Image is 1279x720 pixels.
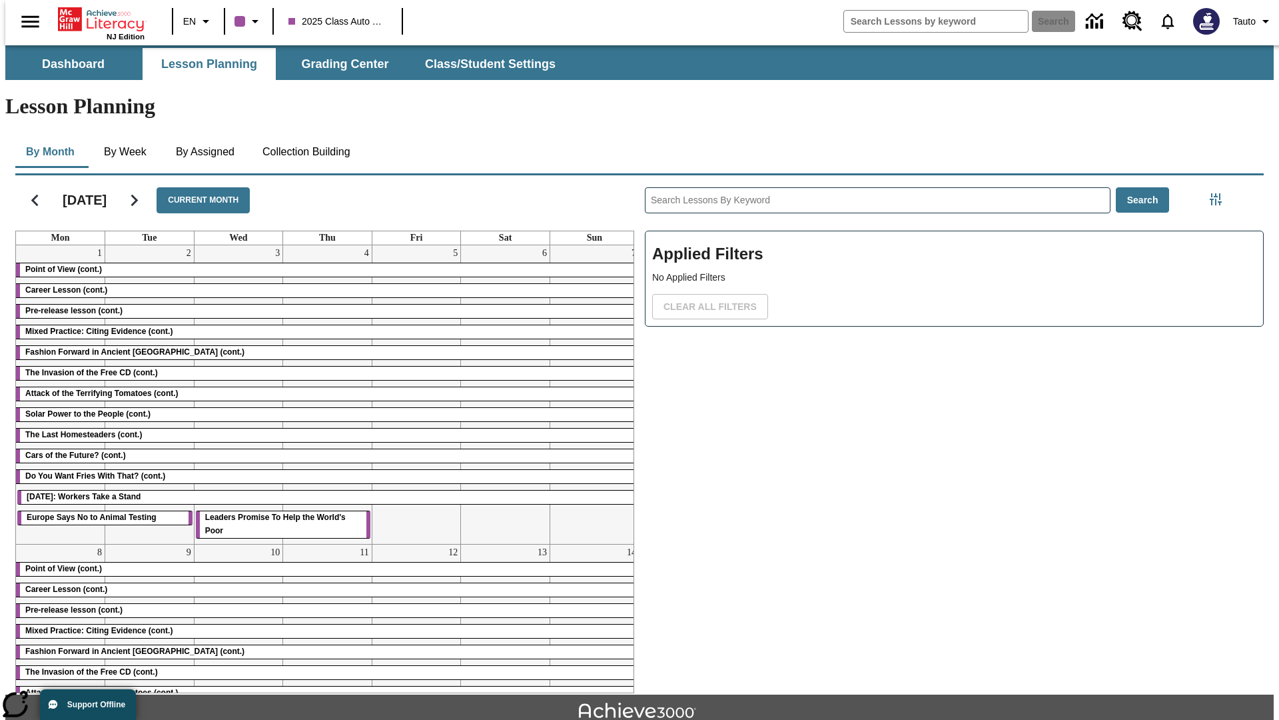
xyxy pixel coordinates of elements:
div: Search [634,170,1264,693]
span: Pre-release lesson (cont.) [25,605,123,615]
div: Do You Want Fries With That? (cont.) [16,470,639,483]
td: September 4, 2025 [283,245,372,545]
button: Search [1116,187,1170,213]
button: Open side menu [11,2,50,41]
a: Thursday [316,231,338,245]
div: Fashion Forward in Ancient Rome (cont.) [16,346,639,359]
td: September 6, 2025 [461,245,550,545]
a: September 9, 2025 [184,545,194,561]
button: By Month [15,136,85,168]
span: EN [183,15,196,29]
button: Dashboard [7,48,140,80]
button: By Assigned [165,136,245,168]
a: Monday [49,231,73,245]
a: September 13, 2025 [535,545,550,561]
a: September 7, 2025 [629,245,639,261]
div: Mixed Practice: Citing Evidence (cont.) [16,325,639,339]
span: Career Lesson (cont.) [25,285,107,295]
div: Mixed Practice: Citing Evidence (cont.) [16,625,639,638]
button: Collection Building [252,136,361,168]
button: Next [117,183,151,217]
button: Language: EN, Select a language [177,9,220,33]
button: Select a new avatar [1185,4,1228,39]
h2: [DATE] [63,192,107,208]
a: Resource Center, Will open in new tab [1114,3,1150,39]
div: Labor Day: Workers Take a Stand [17,491,638,504]
a: September 8, 2025 [95,545,105,561]
td: September 2, 2025 [105,245,195,545]
input: Search Lessons By Keyword [645,188,1110,213]
input: search field [844,11,1028,32]
button: Support Offline [40,689,136,720]
a: September 11, 2025 [357,545,371,561]
h2: Applied Filters [652,238,1256,271]
span: Tauto [1233,15,1256,29]
div: Pre-release lesson (cont.) [16,305,639,318]
button: Previous [18,183,52,217]
div: Home [58,5,145,41]
span: 2025 Class Auto Grade 13 [288,15,387,29]
button: By Week [92,136,159,168]
div: Attack of the Terrifying Tomatoes (cont.) [16,387,639,401]
span: Grading Center [301,57,388,72]
button: Filters Side menu [1202,186,1229,213]
span: Cars of the Future? (cont.) [25,451,126,460]
span: NJ Edition [107,33,145,41]
div: Calendar [5,170,634,693]
p: No Applied Filters [652,271,1256,285]
button: Class color is purple. Change class color [229,9,268,33]
div: SubNavbar [5,45,1274,80]
button: Grading Center [278,48,412,80]
a: September 5, 2025 [450,245,460,261]
td: September 7, 2025 [550,245,639,545]
a: September 1, 2025 [95,245,105,261]
button: Current Month [157,187,250,213]
a: September 6, 2025 [540,245,550,261]
span: Point of View (cont.) [25,564,102,573]
div: Applied Filters [645,231,1264,327]
h1: Lesson Planning [5,94,1274,119]
span: Leaders Promise To Help the World's Poor [205,513,346,535]
div: SubNavbar [5,48,568,80]
a: September 10, 2025 [268,545,282,561]
div: The Invasion of the Free CD (cont.) [16,666,639,679]
span: Mixed Practice: Citing Evidence (cont.) [25,626,173,635]
td: September 5, 2025 [372,245,461,545]
div: Career Lesson (cont.) [16,284,639,297]
a: Friday [408,231,426,245]
button: Lesson Planning [143,48,276,80]
span: Fashion Forward in Ancient Rome (cont.) [25,647,244,656]
div: Europe Says No to Animal Testing [17,511,193,525]
a: September 4, 2025 [362,245,372,261]
button: Profile/Settings [1228,9,1279,33]
a: September 2, 2025 [184,245,194,261]
span: Lesson Planning [161,57,257,72]
div: Fashion Forward in Ancient Rome (cont.) [16,645,639,659]
span: Class/Student Settings [425,57,556,72]
td: September 1, 2025 [16,245,105,545]
td: September 3, 2025 [194,245,283,545]
span: Attack of the Terrifying Tomatoes (cont.) [25,688,179,697]
span: The Last Homesteaders (cont.) [25,430,142,439]
div: Cars of the Future? (cont.) [16,449,639,463]
div: The Invasion of the Free CD (cont.) [16,367,639,380]
div: The Last Homesteaders (cont.) [16,429,639,442]
div: Career Lesson (cont.) [16,583,639,597]
span: Dashboard [42,57,105,72]
a: September 12, 2025 [446,545,460,561]
span: Attack of the Terrifying Tomatoes (cont.) [25,389,179,398]
a: Data Center [1078,3,1114,40]
a: Saturday [496,231,514,245]
div: Pre-release lesson (cont.) [16,604,639,617]
div: Solar Power to the People (cont.) [16,408,639,421]
a: September 3, 2025 [272,245,282,261]
span: Europe Says No to Animal Testing [27,513,157,522]
span: Mixed Practice: Citing Evidence (cont.) [25,327,173,336]
span: Pre-release lesson (cont.) [25,306,123,315]
span: Labor Day: Workers Take a Stand [27,492,141,501]
span: The Invasion of the Free CD (cont.) [25,368,158,377]
span: Support Offline [67,700,125,709]
a: September 14, 2025 [624,545,639,561]
div: Point of View (cont.) [16,263,639,277]
a: Tuesday [139,231,159,245]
